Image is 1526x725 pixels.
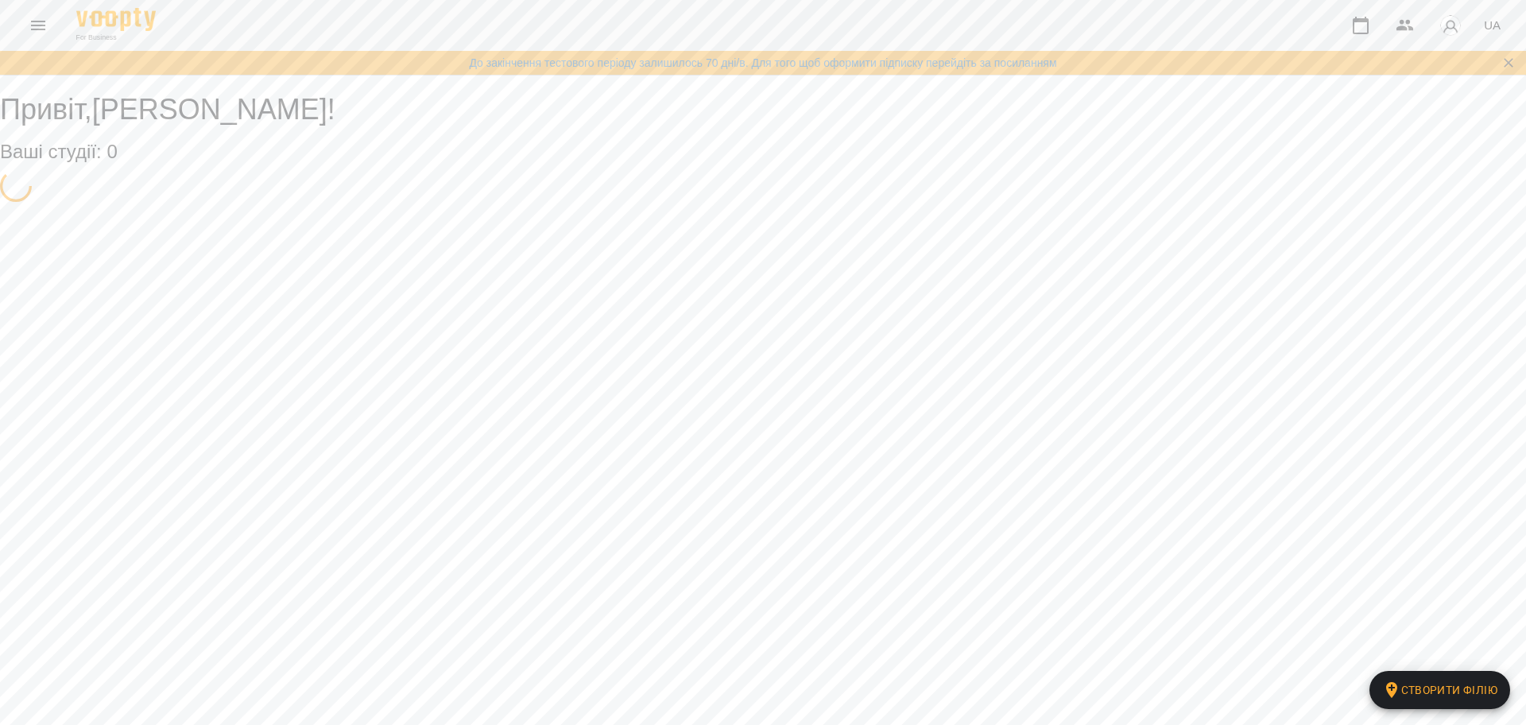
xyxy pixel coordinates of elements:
img: avatar_s.png [1439,14,1462,37]
button: Закрити сповіщення [1497,52,1520,74]
span: UA [1484,17,1501,33]
button: Menu [19,6,57,45]
a: До закінчення тестового періоду залишилось 70 дні/в. Для того щоб оформити підписку перейдіть за ... [469,55,1056,71]
span: 0 [107,141,117,162]
img: Voopty Logo [76,8,156,31]
span: For Business [76,33,156,43]
button: UA [1478,10,1507,40]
